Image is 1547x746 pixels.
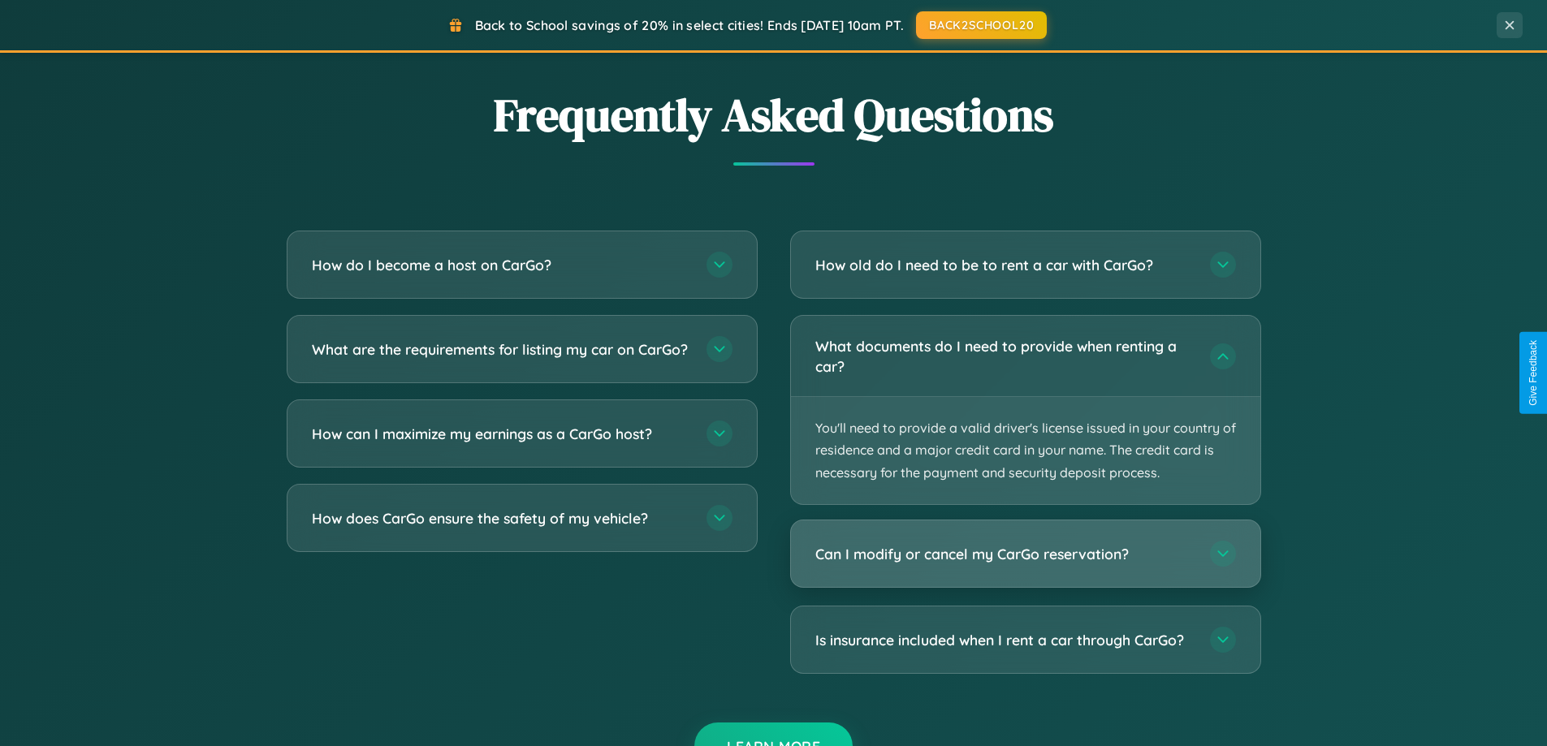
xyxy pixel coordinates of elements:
h3: How does CarGo ensure the safety of my vehicle? [312,508,690,528]
h3: How can I maximize my earnings as a CarGo host? [312,424,690,444]
h3: How old do I need to be to rent a car with CarGo? [815,255,1194,275]
span: Back to School savings of 20% in select cities! Ends [DATE] 10am PT. [475,17,904,33]
h2: Frequently Asked Questions [287,84,1261,146]
div: Give Feedback [1528,340,1539,406]
h3: What are the requirements for listing my car on CarGo? [312,339,690,360]
h3: Is insurance included when I rent a car through CarGo? [815,630,1194,650]
h3: What documents do I need to provide when renting a car? [815,336,1194,376]
h3: How do I become a host on CarGo? [312,255,690,275]
p: You'll need to provide a valid driver's license issued in your country of residence and a major c... [791,397,1260,504]
h3: Can I modify or cancel my CarGo reservation? [815,544,1194,564]
button: BACK2SCHOOL20 [916,11,1047,39]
